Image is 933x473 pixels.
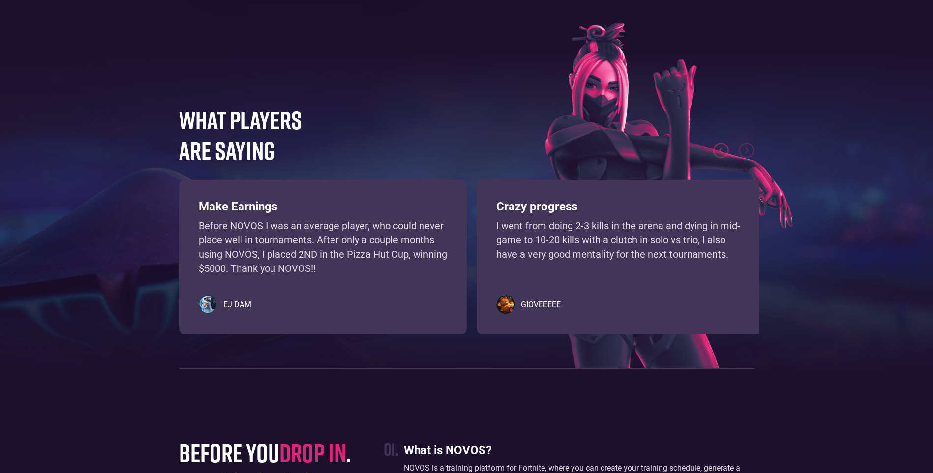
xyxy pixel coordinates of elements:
h5: GIOVEEEEE [521,300,561,310]
h4: WHAT PLAYERS ARE SAYING [179,104,327,166]
div: 2 of 4 [477,180,764,327]
h3: Make Earnings [199,200,447,214]
div: 01. [384,439,399,460]
div: previous slide [713,143,729,158]
h5: EJ DAM [223,300,251,310]
h3: Crazy progress [496,200,745,214]
div: next slide [739,143,754,158]
span: drop in [279,437,346,468]
div: carousel [179,180,754,327]
p: Before NOVOS I was an average player, who could never place well in tournaments. After only a cou... [199,219,447,275]
h3: What is NOVOS? [404,443,754,458]
p: I went from doing 2-3 kills in the arena and dying in mid-game to 10-20 kills with a clutch in so... [496,219,745,275]
div: 1 of 4 [179,180,467,327]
